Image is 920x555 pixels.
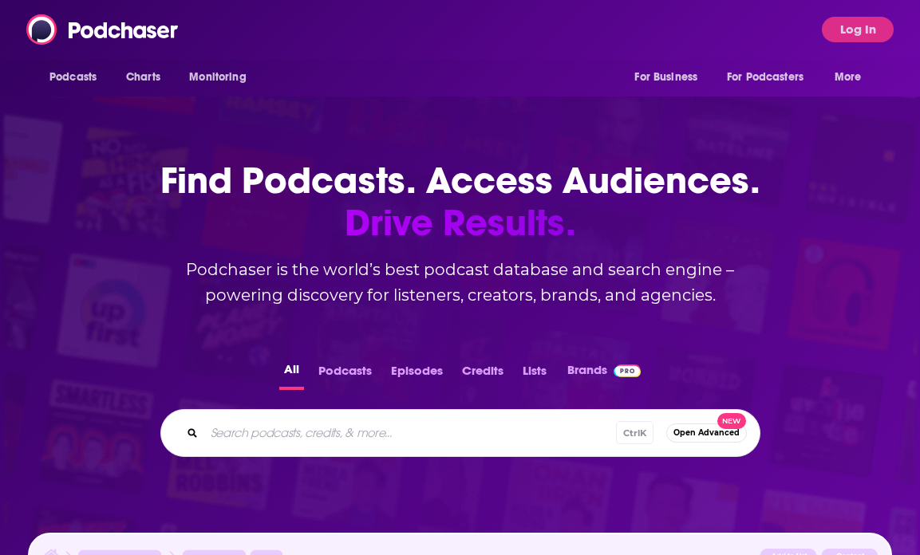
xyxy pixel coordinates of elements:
[160,409,760,457] div: Search podcasts, credits, & more...
[567,359,642,390] a: BrandsPodchaser Pro
[835,66,862,89] span: More
[26,14,180,45] img: Podchaser - Follow, Share and Rate Podcasts
[189,66,246,89] span: Monitoring
[823,62,882,92] button: open menu
[279,359,304,390] button: All
[614,364,642,377] img: Podchaser Pro
[204,420,616,446] input: Search podcasts, credits, & more...
[126,66,160,89] span: Charts
[38,62,117,92] button: open menu
[727,66,804,89] span: For Podcasters
[314,359,377,390] button: Podcasts
[386,359,448,390] button: Episodes
[141,202,780,244] span: Drive Results.
[673,428,740,437] span: Open Advanced
[457,359,508,390] button: Credits
[666,423,747,443] button: Open AdvancedNew
[178,62,267,92] button: open menu
[49,66,97,89] span: Podcasts
[141,159,780,244] h1: Find Podcasts. Access Audiences.
[822,17,894,42] button: Log In
[518,359,551,390] button: Lists
[116,62,170,92] a: Charts
[623,62,717,92] button: open menu
[141,257,780,308] h2: Podchaser is the world’s best podcast database and search engine – powering discovery for listene...
[717,62,827,92] button: open menu
[717,413,746,430] span: New
[634,66,697,89] span: For Business
[616,421,653,444] span: Ctrl K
